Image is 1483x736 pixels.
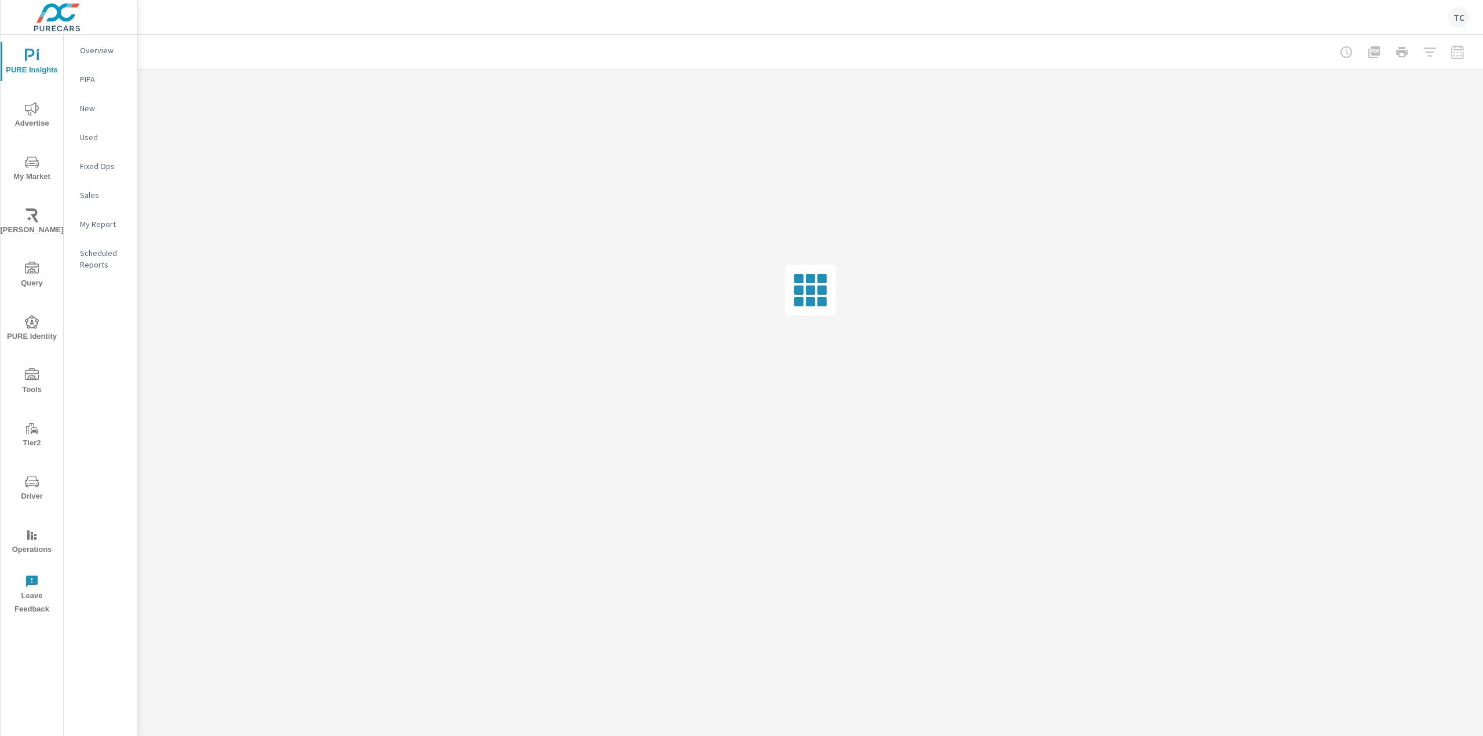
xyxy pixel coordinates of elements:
div: Fixed Ops [64,158,137,175]
p: Scheduled Reports [80,247,128,270]
span: Operations [4,528,60,556]
div: Scheduled Reports [64,244,137,273]
span: Leave Feedback [4,574,60,616]
div: My Report [64,215,137,233]
div: nav menu [1,35,63,621]
span: My Market [4,155,60,184]
p: Fixed Ops [80,160,128,172]
div: PIPA [64,71,137,88]
span: Driver [4,475,60,503]
div: Sales [64,186,137,204]
p: Sales [80,189,128,201]
p: Overview [80,45,128,56]
p: My Report [80,218,128,230]
span: PURE Insights [4,49,60,77]
div: New [64,100,137,117]
p: Used [80,131,128,143]
span: Query [4,262,60,290]
p: New [80,102,128,114]
div: Overview [64,42,137,59]
p: PIPA [80,74,128,85]
div: Used [64,129,137,146]
span: PURE Identity [4,315,60,343]
span: Advertise [4,102,60,130]
span: Tools [4,368,60,397]
span: [PERSON_NAME] [4,208,60,237]
div: TC [1448,7,1469,28]
span: Tier2 [4,422,60,450]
